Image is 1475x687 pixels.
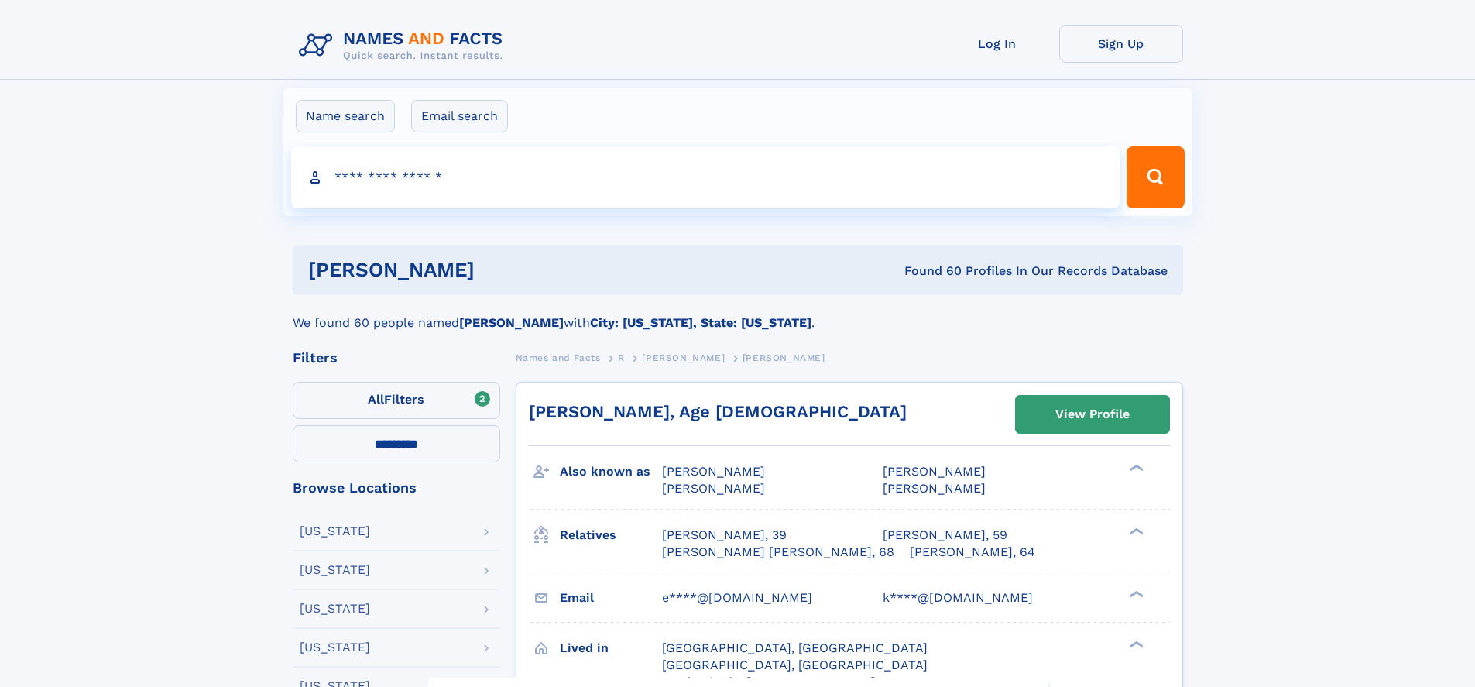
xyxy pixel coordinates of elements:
a: [PERSON_NAME], Age [DEMOGRAPHIC_DATA] [529,402,907,421]
a: R [618,348,625,367]
div: [US_STATE] [300,564,370,576]
div: ❯ [1126,589,1144,599]
a: [PERSON_NAME], 39 [662,527,787,544]
label: Name search [296,100,395,132]
a: [PERSON_NAME] [PERSON_NAME], 68 [662,544,894,561]
label: Filters [293,382,500,419]
span: [PERSON_NAME] [642,352,725,363]
div: Found 60 Profiles In Our Records Database [689,263,1168,280]
img: Logo Names and Facts [293,25,516,67]
div: View Profile [1055,397,1130,432]
h3: Also known as [560,459,662,485]
div: ❯ [1126,463,1144,473]
span: All [368,392,384,407]
a: [PERSON_NAME], 64 [910,544,1035,561]
span: [GEOGRAPHIC_DATA], [GEOGRAPHIC_DATA] [662,641,928,655]
input: search input [291,146,1120,208]
span: [PERSON_NAME] [883,481,986,496]
b: [PERSON_NAME] [459,315,564,330]
span: [PERSON_NAME] [662,481,765,496]
span: [PERSON_NAME] [743,352,825,363]
h1: [PERSON_NAME] [308,260,690,280]
div: ❯ [1126,639,1144,649]
a: [PERSON_NAME] [642,348,725,367]
span: [PERSON_NAME] [662,464,765,479]
h3: Lived in [560,635,662,661]
button: Search Button [1127,146,1184,208]
a: View Profile [1016,396,1169,433]
b: City: [US_STATE], State: [US_STATE] [590,315,811,330]
div: We found 60 people named with . [293,295,1183,332]
div: Browse Locations [293,481,500,495]
span: [PERSON_NAME] [883,464,986,479]
span: R [618,352,625,363]
div: [US_STATE] [300,641,370,654]
span: [GEOGRAPHIC_DATA], [GEOGRAPHIC_DATA] [662,658,928,672]
label: Email search [411,100,508,132]
div: [US_STATE] [300,603,370,615]
a: Names and Facts [516,348,601,367]
div: ❯ [1126,526,1144,536]
h3: Relatives [560,522,662,548]
a: Sign Up [1059,25,1183,63]
div: [US_STATE] [300,525,370,538]
a: Log In [935,25,1059,63]
div: Filters [293,351,500,365]
h3: Email [560,585,662,611]
a: [PERSON_NAME], 59 [883,527,1007,544]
